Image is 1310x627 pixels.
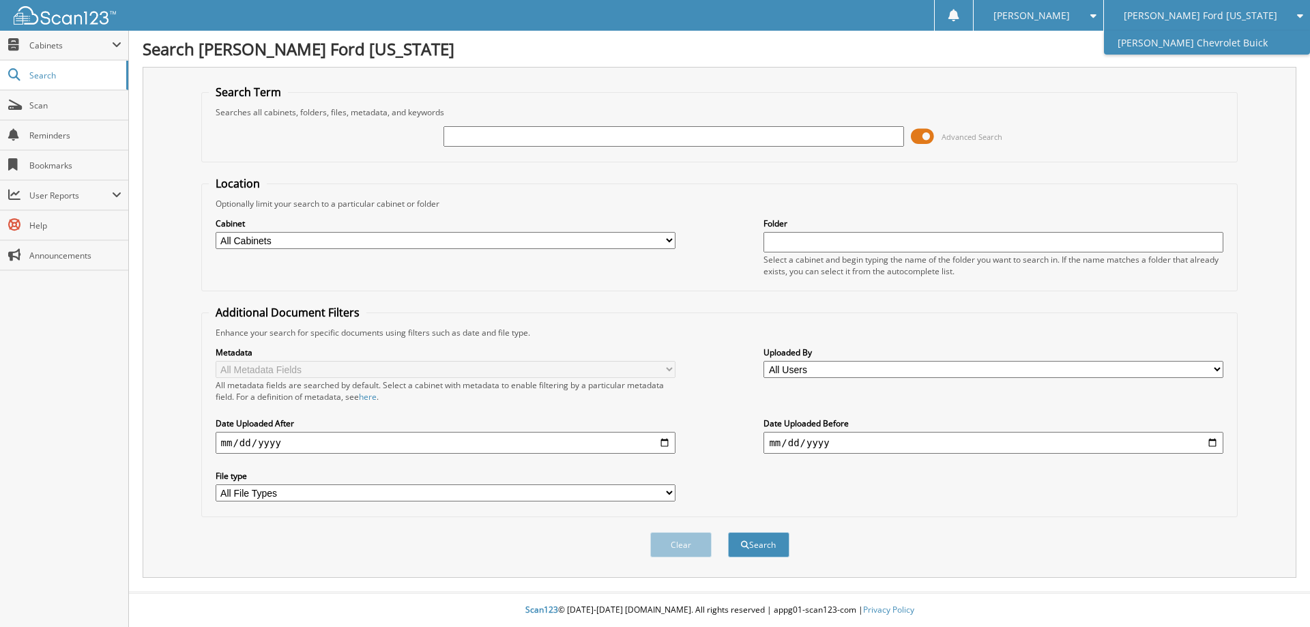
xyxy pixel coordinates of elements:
[942,132,1002,142] span: Advanced Search
[216,218,675,229] label: Cabinet
[216,379,675,403] div: All metadata fields are searched by default. Select a cabinet with metadata to enable filtering b...
[763,218,1223,229] label: Folder
[650,532,712,557] button: Clear
[359,391,377,403] a: here
[1124,12,1277,20] span: [PERSON_NAME] Ford [US_STATE]
[209,327,1231,338] div: Enhance your search for specific documents using filters such as date and file type.
[29,40,112,51] span: Cabinets
[525,604,558,615] span: Scan123
[1104,31,1310,55] a: [PERSON_NAME] Chevrolet Buick
[763,254,1223,277] div: Select a cabinet and begin typing the name of the folder you want to search in. If the name match...
[143,38,1296,60] h1: Search [PERSON_NAME] Ford [US_STATE]
[993,12,1070,20] span: [PERSON_NAME]
[29,130,121,141] span: Reminders
[29,100,121,111] span: Scan
[14,6,116,25] img: scan123-logo-white.svg
[763,418,1223,429] label: Date Uploaded Before
[209,106,1231,118] div: Searches all cabinets, folders, files, metadata, and keywords
[209,176,267,191] legend: Location
[216,418,675,429] label: Date Uploaded After
[129,594,1310,627] div: © [DATE]-[DATE] [DOMAIN_NAME]. All rights reserved | appg01-scan123-com |
[209,198,1231,209] div: Optionally limit your search to a particular cabinet or folder
[763,432,1223,454] input: end
[863,604,914,615] a: Privacy Policy
[29,250,121,261] span: Announcements
[728,532,789,557] button: Search
[209,85,288,100] legend: Search Term
[29,70,119,81] span: Search
[29,220,121,231] span: Help
[209,305,366,320] legend: Additional Document Filters
[216,432,675,454] input: start
[216,470,675,482] label: File type
[216,347,675,358] label: Metadata
[29,190,112,201] span: User Reports
[29,160,121,171] span: Bookmarks
[763,347,1223,358] label: Uploaded By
